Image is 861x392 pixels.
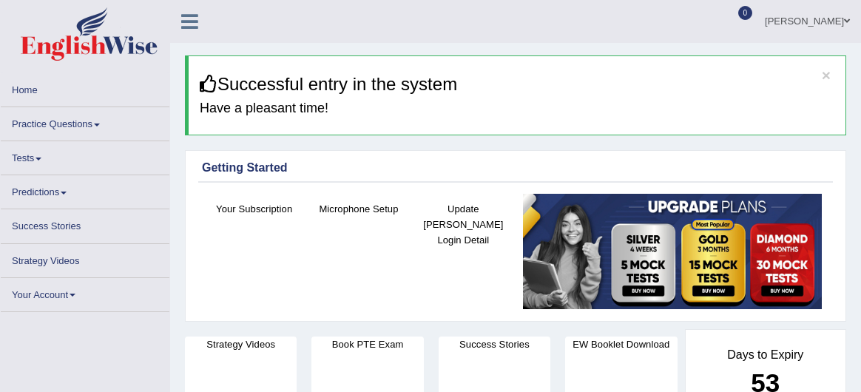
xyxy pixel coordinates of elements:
button: × [822,67,831,83]
h4: Book PTE Exam [311,337,423,352]
h3: Successful entry in the system [200,75,834,94]
a: Your Account [1,278,169,307]
div: Getting Started [202,159,829,177]
a: Strategy Videos [1,244,169,273]
h4: EW Booklet Download [565,337,677,352]
a: Predictions [1,175,169,204]
h4: Microphone Setup [314,201,403,217]
h4: Days to Expiry [702,348,830,362]
span: 0 [738,6,753,20]
img: small5.jpg [523,194,822,309]
a: Success Stories [1,209,169,238]
h4: Success Stories [439,337,550,352]
a: Tests [1,141,169,170]
h4: Update [PERSON_NAME] Login Detail [419,201,508,248]
h4: Have a pleasant time! [200,101,834,116]
a: Home [1,73,169,102]
h4: Strategy Videos [185,337,297,352]
h4: Your Subscription [209,201,299,217]
a: Practice Questions [1,107,169,136]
